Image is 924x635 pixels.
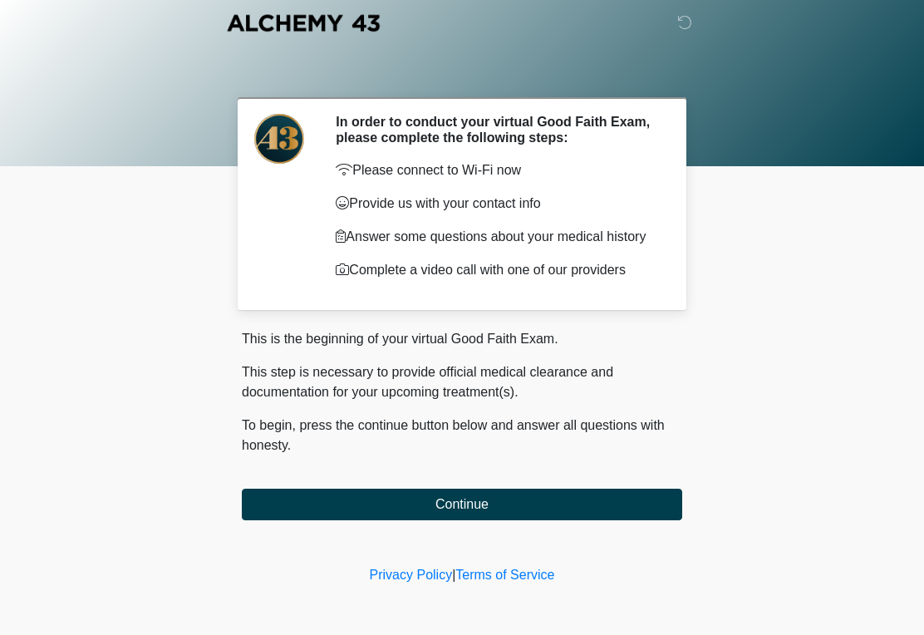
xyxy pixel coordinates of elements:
img: Alchemy 43 Logo [225,12,381,33]
h1: ‎ ‎ ‎ ‎ [229,60,695,91]
p: This is the beginning of your virtual Good Faith Exam. [242,329,682,349]
a: Privacy Policy [370,568,453,582]
h2: In order to conduct your virtual Good Faith Exam, please complete the following steps: [336,114,657,145]
a: | [452,568,455,582]
p: This step is necessary to provide official medical clearance and documentation for your upcoming ... [242,362,682,402]
p: Answer some questions about your medical history [336,227,657,247]
button: Continue [242,489,682,520]
p: To begin, press the continue button below and answer all questions with honesty. [242,416,682,455]
p: Complete a video call with one of our providers [336,260,657,280]
img: Agent Avatar [254,114,304,164]
p: Please connect to Wi-Fi now [336,160,657,180]
a: Terms of Service [455,568,554,582]
p: Provide us with your contact info [336,194,657,214]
